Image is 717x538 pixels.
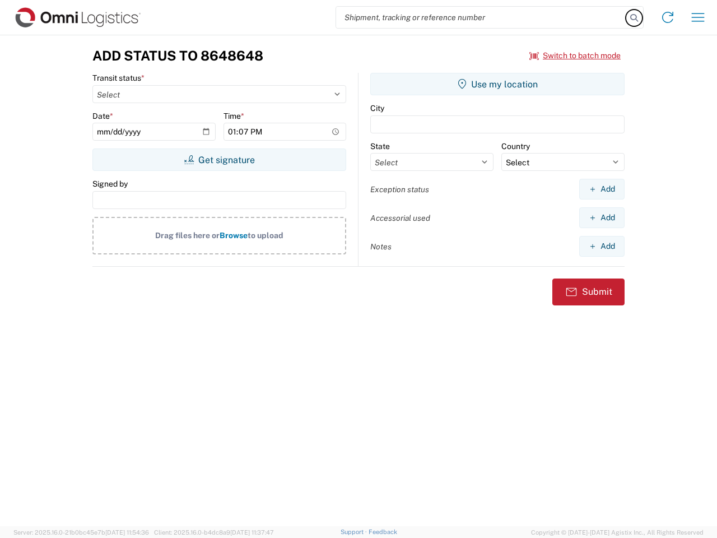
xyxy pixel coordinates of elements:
[336,7,626,28] input: Shipment, tracking or reference number
[105,529,149,536] span: [DATE] 11:54:36
[341,528,369,535] a: Support
[92,111,113,121] label: Date
[552,279,625,305] button: Submit
[155,231,220,240] span: Drag files here or
[370,184,429,194] label: Exception status
[220,231,248,240] span: Browse
[13,529,149,536] span: Server: 2025.16.0-21b0bc45e7b
[501,141,530,151] label: Country
[92,149,346,171] button: Get signature
[224,111,244,121] label: Time
[529,47,621,65] button: Switch to batch mode
[370,242,392,252] label: Notes
[154,529,274,536] span: Client: 2025.16.0-b4dc8a9
[370,73,625,95] button: Use my location
[92,179,128,189] label: Signed by
[579,207,625,228] button: Add
[370,213,430,223] label: Accessorial used
[92,73,145,83] label: Transit status
[579,179,625,200] button: Add
[369,528,397,535] a: Feedback
[230,529,274,536] span: [DATE] 11:37:47
[248,231,283,240] span: to upload
[531,527,704,537] span: Copyright © [DATE]-[DATE] Agistix Inc., All Rights Reserved
[370,103,384,113] label: City
[579,236,625,257] button: Add
[370,141,390,151] label: State
[92,48,263,64] h3: Add Status to 8648648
